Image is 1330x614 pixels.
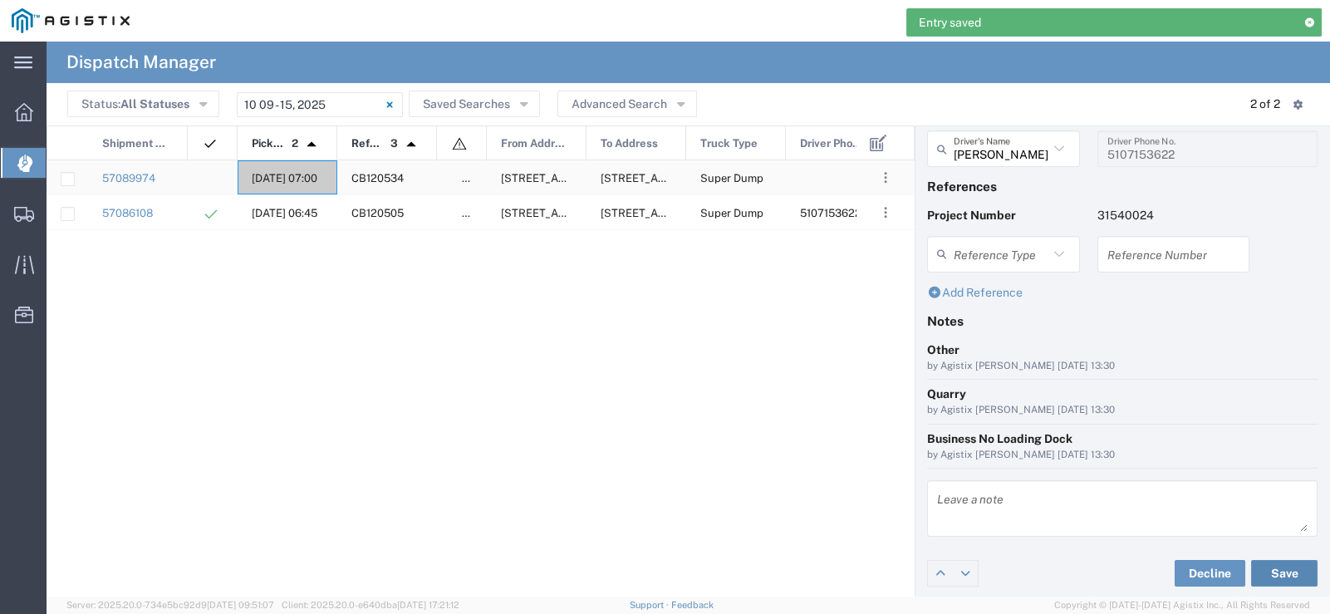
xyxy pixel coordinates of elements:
[630,600,671,610] a: Support
[451,135,468,152] img: icon
[298,131,325,158] img: arrow-dropup.svg
[700,126,758,161] span: Truck Type
[874,201,897,224] button: ...
[927,179,1318,194] h4: References
[501,126,568,161] span: From Address
[927,386,1318,403] div: Quarry
[927,448,1318,463] div: by Agistix [PERSON_NAME] [DATE] 13:30
[252,207,317,219] span: 10/10/2025, 06:45
[927,430,1318,448] div: Business No Loading Dock
[1175,560,1245,587] button: Decline
[928,561,953,586] a: Edit previous row
[409,91,540,117] button: Saved Searches
[282,600,459,610] span: Client: 2025.20.0-e640dba
[919,14,981,32] span: Entry saved
[12,8,130,33] img: logo
[927,207,1080,224] p: Project Number
[927,403,1318,418] div: by Agistix [PERSON_NAME] [DATE] 13:30
[953,561,978,586] a: Edit next row
[800,126,867,161] span: Driver Phone No.
[501,172,756,184] span: 5501 Imhoff Place, Martinez, California, 94553, United States
[252,172,317,184] span: 10/10/2025, 07:00
[292,126,298,161] span: 2
[601,172,766,184] span: E. 14th ST & Euclid Ave, San Leandro, California, United States
[884,203,887,223] span: . . .
[351,172,404,184] span: CB120534
[927,286,1023,299] a: Add Reference
[462,172,487,184] span: false
[462,207,487,219] span: false
[1250,96,1280,113] div: 2 of 2
[102,126,169,161] span: Shipment No.
[66,600,274,610] span: Server: 2025.20.0-734e5bc92d9
[398,131,425,158] img: arrow-dropup.svg
[700,207,763,219] span: Super Dump
[1054,598,1310,612] span: Copyright © [DATE]-[DATE] Agistix Inc., All Rights Reserved
[102,207,153,219] a: 57086108
[66,42,216,83] h4: Dispatch Manager
[700,172,763,184] span: Super Dump
[67,91,219,117] button: Status:All Statuses
[601,126,658,161] span: To Address
[252,126,286,161] span: Pickup Date and Time
[1251,560,1318,587] button: Save
[397,600,459,610] span: [DATE] 17:21:12
[1097,207,1250,224] p: 31540024
[601,207,766,219] span: E. 14th ST & Euclid Ave, San Leandro, California, United States
[671,600,714,610] a: Feedback
[557,91,697,117] button: Advanced Search
[351,126,385,161] span: Reference
[207,600,274,610] span: [DATE] 09:51:07
[202,135,218,152] img: icon
[800,207,861,219] span: 5107153622
[102,172,155,184] a: 57089974
[927,359,1318,374] div: by Agistix [PERSON_NAME] [DATE] 13:30
[884,168,887,188] span: . . .
[351,207,404,219] span: CB120505
[874,166,897,189] button: ...
[927,341,1318,359] div: Other
[390,126,398,161] span: 3
[120,97,189,111] span: All Statuses
[501,207,666,219] span: 6527 Calaveras Rd, Sunol, California, 94586, United States
[927,313,1318,328] h4: Notes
